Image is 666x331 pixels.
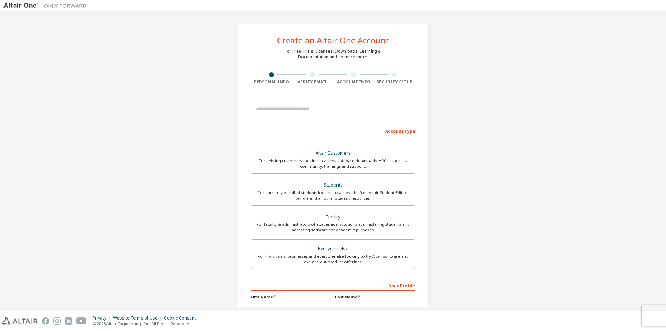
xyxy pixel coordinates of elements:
div: Verify Email [292,79,333,85]
label: First Name [251,294,331,300]
div: Website Terms of Use [113,315,164,321]
img: Altair One [3,2,90,9]
div: For Free Trials, Licenses, Downloads, Learning & Documentation and so much more. [285,49,381,60]
div: Security Setup [374,79,416,85]
div: Privacy [93,315,113,321]
div: For faculty & administrators of academic institutions administering students and accessing softwa... [255,222,411,233]
div: Cookie Consent [164,315,200,321]
img: instagram.svg [53,317,61,325]
div: For existing customers looking to access software downloads, HPC resources, community, trainings ... [255,158,411,169]
p: © 2025 Altair Engineering, Inc. All Rights Reserved. [93,321,200,327]
label: Last Name [335,294,415,300]
div: For individuals, businesses and everyone else looking to try Altair software and explore our prod... [255,254,411,265]
div: Altair Customers [255,148,411,158]
div: Faculty [255,212,411,222]
div: Students [255,180,411,190]
img: youtube.svg [76,317,86,325]
div: Everyone else [255,244,411,254]
div: Your Profile [251,280,415,291]
div: Account Info [333,79,374,85]
img: linkedin.svg [65,317,72,325]
div: Account Type [251,125,415,136]
img: facebook.svg [42,317,49,325]
div: For currently enrolled students looking to access the free Altair Student Edition bundle and all ... [255,190,411,201]
div: Personal Info [251,79,292,85]
img: altair_logo.svg [2,317,38,325]
div: Create an Altair One Account [277,36,389,44]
